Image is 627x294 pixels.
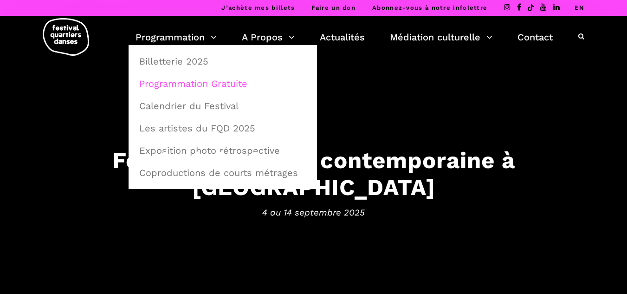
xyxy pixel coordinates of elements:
a: A Propos [242,29,295,45]
a: Les artistes du FQD 2025 [134,118,312,139]
a: Programmation Gratuite [134,73,312,94]
a: J’achète mes billets [221,4,295,11]
a: Actualités [320,29,365,45]
a: Programmation [136,29,217,45]
a: Médiation culturelle [390,29,492,45]
span: 4 au 14 septembre 2025 [26,206,601,220]
a: Abonnez-vous à notre infolettre [372,4,487,11]
a: Billetterie 2025 [134,51,312,72]
img: logo-fqd-med [43,18,89,56]
a: Calendrier du Festival [134,95,312,117]
a: EN [575,4,584,11]
h3: Festival de danse contemporaine à [GEOGRAPHIC_DATA] [26,146,601,201]
a: Faire un don [311,4,356,11]
a: Exposition photo rétrospective [134,140,312,161]
a: Contact [517,29,553,45]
